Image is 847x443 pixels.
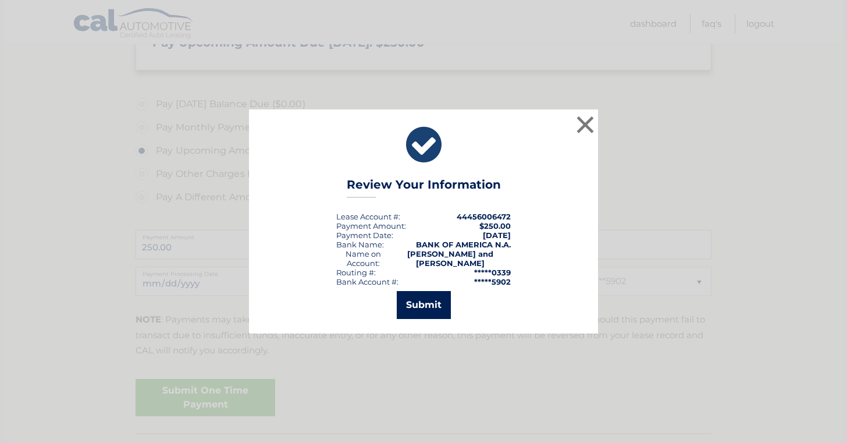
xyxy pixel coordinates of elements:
strong: 44456006472 [457,212,511,221]
span: [DATE] [483,231,511,240]
div: Payment Amount: [336,221,406,231]
div: Bank Account #: [336,277,398,286]
span: $250.00 [479,221,511,231]
strong: [PERSON_NAME] and [PERSON_NAME] [407,249,493,268]
div: Name on Account: [336,249,390,268]
button: Submit [397,291,451,319]
strong: BANK OF AMERICA N.A. [416,240,511,249]
button: × [574,113,597,136]
div: Routing #: [336,268,376,277]
div: Lease Account #: [336,212,400,221]
div: Bank Name: [336,240,384,249]
div: : [336,231,393,240]
h3: Review Your Information [347,178,501,198]
span: Payment Date [336,231,392,240]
